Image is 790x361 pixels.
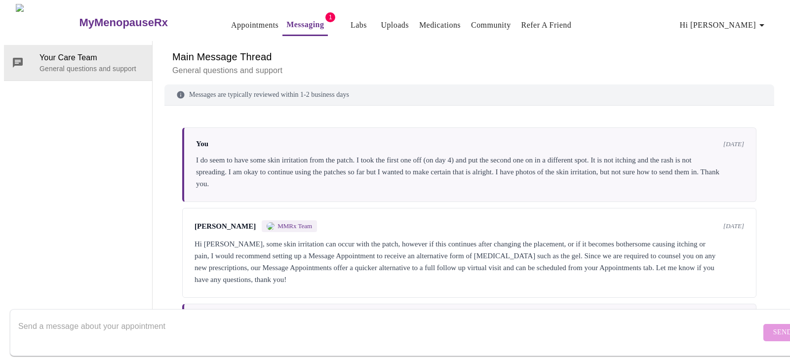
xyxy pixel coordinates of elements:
h3: MyMenopauseRx [79,16,168,29]
img: MyMenopauseRx Logo [16,4,78,41]
button: Medications [415,15,465,35]
div: Messages are typically reviewed within 1-2 business days [164,84,774,106]
button: Refer a Friend [517,15,576,35]
div: I do seem to have some skin irritation from the patch. I took the first one off (on day 4) and pu... [196,154,744,190]
button: Labs [343,15,374,35]
p: General questions and support [39,64,144,74]
span: You [196,140,208,148]
img: MMRX [267,222,275,230]
textarea: Send a message about your appointment [18,317,761,348]
a: Refer a Friend [521,18,572,32]
button: Community [467,15,515,35]
div: Hi [PERSON_NAME], some skin irritation can occur with the patch, however if this continues after ... [195,238,744,285]
a: Appointments [231,18,278,32]
button: Messaging [282,15,328,36]
button: Appointments [227,15,282,35]
span: Your Care Team [39,52,144,64]
p: General questions and support [172,65,766,77]
span: [DATE] [723,222,744,230]
a: Messaging [286,18,324,32]
button: Uploads [377,15,413,35]
span: MMRx Team [277,222,312,230]
h6: Main Message Thread [172,49,766,65]
button: Hi [PERSON_NAME] [676,15,772,35]
div: Your Care TeamGeneral questions and support [4,45,152,80]
span: Hi [PERSON_NAME] [680,18,768,32]
a: MyMenopauseRx [78,5,207,40]
span: [DATE] [723,140,744,148]
span: 1 [325,12,335,22]
a: Medications [419,18,461,32]
a: Uploads [381,18,409,32]
a: Labs [351,18,367,32]
span: [PERSON_NAME] [195,222,256,231]
a: Community [471,18,511,32]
